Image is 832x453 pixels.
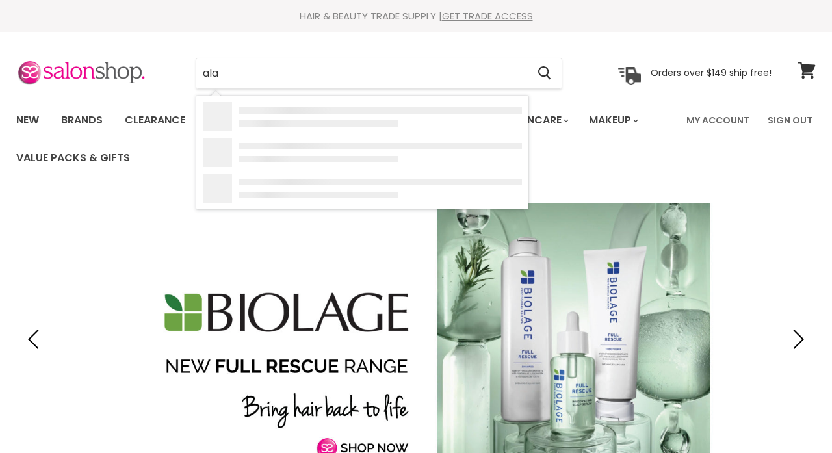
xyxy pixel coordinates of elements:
[679,107,757,134] a: My Account
[6,144,140,172] a: Value Packs & Gifts
[651,67,772,79] p: Orders over $149 ship free!
[783,326,809,352] button: Next
[6,101,679,177] ul: Main menu
[760,107,820,134] a: Sign Out
[23,326,49,352] button: Previous
[196,58,562,89] form: Product
[196,58,527,88] input: Search
[579,107,646,134] a: Makeup
[115,107,195,134] a: Clearance
[501,107,577,134] a: Skincare
[767,392,819,440] iframe: Gorgias live chat messenger
[51,107,112,134] a: Brands
[527,58,562,88] button: Search
[442,9,533,23] a: GET TRADE ACCESS
[6,107,49,134] a: New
